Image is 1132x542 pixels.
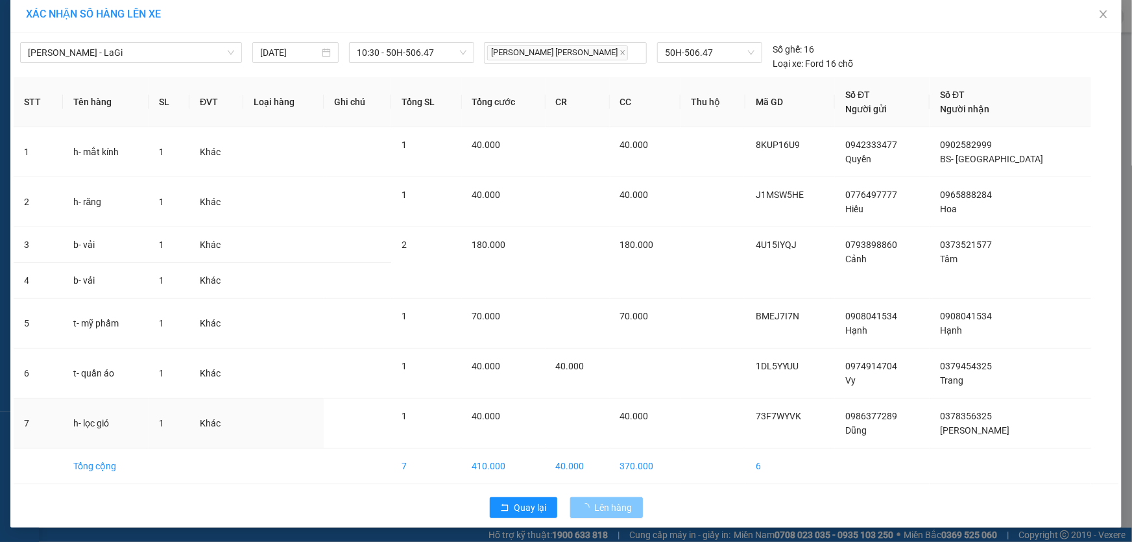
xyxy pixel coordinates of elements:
span: 73F7WYVK [125,7,186,21]
span: Lên hàng [595,500,632,515]
span: Vy [845,375,856,386]
td: h- mắt kính [63,127,149,177]
div: 16 [773,42,814,56]
span: close [620,49,626,56]
span: [PERSON_NAME] [PERSON_NAME] [487,45,628,60]
span: 0908041534 [845,311,897,321]
span: 40.000 [472,361,501,371]
span: BMEJ7I7N [756,311,799,321]
span: Hoa [940,204,957,214]
td: Khác [189,263,243,299]
strong: Phiếu gửi hàng [5,82,87,97]
span: XÁC NHẬN SỐ HÀNG LÊN XE [26,8,161,20]
span: 180.000 [620,240,654,250]
th: CR [546,77,610,127]
th: ĐVT [189,77,243,127]
span: 4U15IYQJ [756,240,797,250]
td: 4 [14,263,63,299]
span: 0373521577 [940,240,992,250]
span: Loại xe: [773,56,803,71]
span: Số ĐT [940,90,965,100]
td: Khác [189,127,243,177]
td: 3 [14,227,63,263]
span: Hiếu [845,204,863,214]
td: 410.000 [462,449,546,484]
span: 0908041534 [940,311,992,321]
span: 33 Bác Ái, P Phước Hội, TX Lagi [5,32,115,57]
td: 370.000 [610,449,680,484]
td: Khác [189,349,243,399]
td: Tổng cộng [63,449,149,484]
span: 40.000 [620,190,649,200]
th: Mã GD [745,77,835,127]
td: 7 [391,449,461,484]
div: Ford 16 chỗ [773,56,853,71]
span: Người nhận [940,104,989,114]
td: Khác [189,227,243,263]
th: CC [610,77,680,127]
span: Tâm [940,254,957,264]
span: 1 [402,311,407,321]
span: 1 [159,418,164,428]
span: Hạnh [845,325,867,336]
span: 40.000 [556,361,584,371]
td: 1 [14,127,63,177]
td: 7 [14,399,63,449]
td: 2 [14,177,63,227]
td: 5 [14,299,63,349]
span: Hạnh [940,325,962,336]
th: Tên hàng [63,77,149,127]
td: t- quần áo [63,349,149,399]
td: h- lọc gió [63,399,149,449]
span: Dũng [845,425,867,436]
span: BS- [GEOGRAPHIC_DATA] [940,154,1043,164]
td: Khác [189,177,243,227]
span: 1 [159,197,164,207]
span: 0968278298 [5,59,64,71]
td: b- vải [63,263,149,299]
span: Số ĐT [845,90,870,100]
td: t- mỹ phẩm [63,299,149,349]
span: 0986377289 [845,411,897,421]
span: 180.000 [472,240,506,250]
span: 1DL5YYUU [756,361,799,371]
span: rollback [500,503,509,513]
span: 0379454325 [940,361,992,371]
button: Lên hàng [570,497,643,518]
span: 10:30 - 50H-506.47 [357,43,466,62]
span: 0793898860 [845,240,897,250]
th: Thu hộ [680,77,745,127]
span: 40.000 [620,140,649,150]
span: close [1098,9,1109,19]
strong: Nhà xe Mỹ Loan [5,6,117,25]
span: J1MSW5HE [756,190,804,200]
td: b- vải [63,227,149,263]
th: Loại hàng [243,77,324,127]
span: 0776497777 [845,190,897,200]
td: 6 [745,449,835,484]
span: 0378356325 [940,411,992,421]
span: 40.000 [472,190,501,200]
span: Quay lại [514,500,547,515]
span: Quyền [845,154,871,164]
span: Người gửi [845,104,887,114]
span: Gò Vấp [136,82,175,97]
span: 1 [159,318,164,328]
span: Cảnh [845,254,867,264]
span: 1 [402,140,407,150]
th: Tổng SL [391,77,461,127]
span: 40.000 [472,411,501,421]
td: Khác [189,399,243,449]
span: 70.000 [620,311,649,321]
span: Trang [940,375,963,386]
td: h- răng [63,177,149,227]
th: SL [149,77,189,127]
button: rollbackQuay lại [490,497,557,518]
td: Khác [189,299,243,349]
span: 1 [159,368,164,378]
span: loading [581,503,595,512]
span: 50H-506.47 [665,43,754,62]
span: Hồ Chí Minh - LaGi [28,43,234,62]
th: Tổng cước [462,77,546,127]
span: 1 [159,240,164,250]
